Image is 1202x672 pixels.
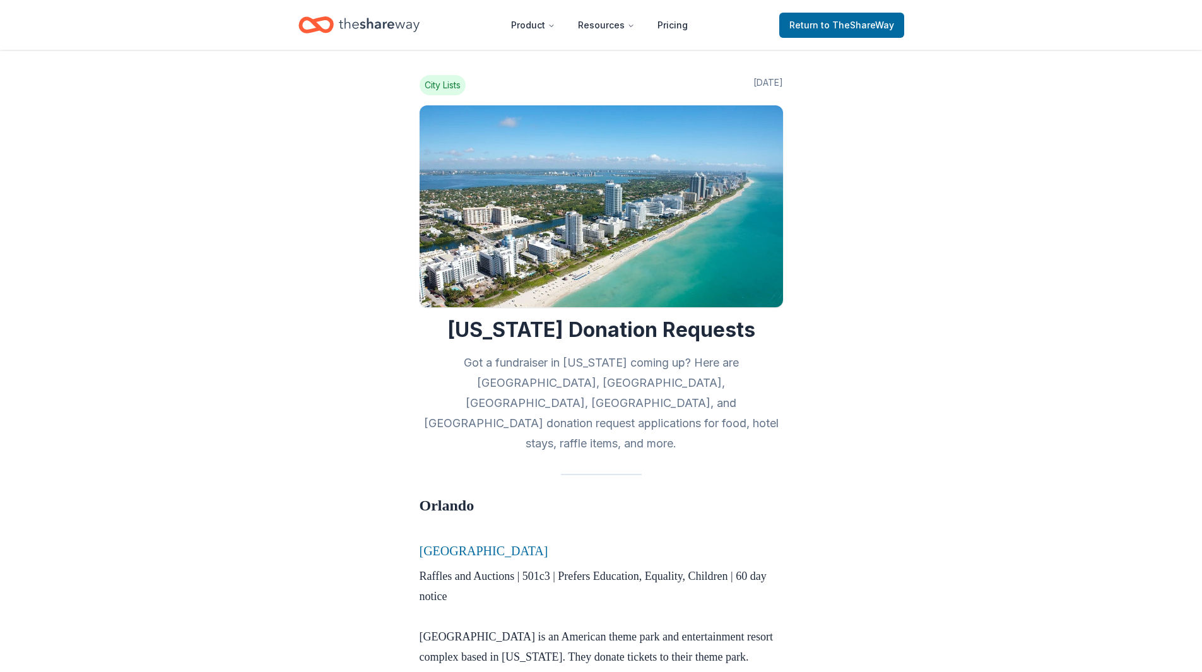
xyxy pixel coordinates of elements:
img: Image for Florida Donation Requests [420,105,783,307]
h1: [US_STATE] Donation Requests [420,317,783,343]
nav: Main [501,10,698,40]
a: Returnto TheShareWay [779,13,904,38]
a: [GEOGRAPHIC_DATA] [420,544,548,558]
span: [DATE] [753,75,783,95]
h2: Got a fundraiser in [US_STATE] coming up? Here are [GEOGRAPHIC_DATA], [GEOGRAPHIC_DATA], [GEOGRAP... [420,353,783,454]
button: Product [501,13,565,38]
span: Return [789,18,894,33]
span: to TheShareWay [821,20,894,30]
span: City Lists [420,75,466,95]
a: Home [298,10,420,40]
a: Pricing [647,13,698,38]
h2: Orlando [420,495,783,536]
button: Resources [568,13,645,38]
